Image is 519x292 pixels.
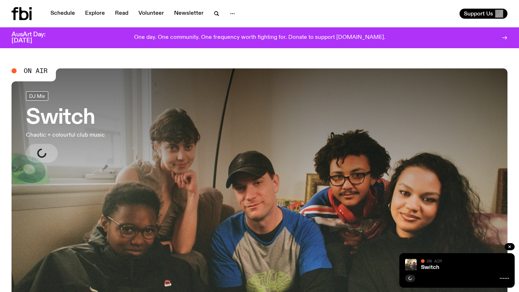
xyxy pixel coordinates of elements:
a: DJ Mix [26,91,48,101]
h3: AusArt Day: [DATE] [12,32,58,44]
span: Support Us [464,10,493,17]
p: Chaotic + colourful club music [26,131,105,140]
span: On Air [427,259,442,263]
a: Newsletter [170,9,208,19]
a: Explore [81,9,109,19]
a: SwitchChaotic + colourful club music [26,91,105,163]
h3: Switch [26,108,105,128]
span: On Air [24,68,48,74]
a: Schedule [46,9,79,19]
a: Switch [421,265,439,270]
a: Read [111,9,133,19]
a: Volunteer [134,9,168,19]
img: A warm film photo of the switch team sitting close together. from left to right: Cedar, Lau, Sand... [405,259,417,270]
span: DJ Mix [29,93,45,99]
button: Support Us [460,9,507,19]
p: One day. One community. One frequency worth fighting for. Donate to support [DOMAIN_NAME]. [134,35,385,41]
